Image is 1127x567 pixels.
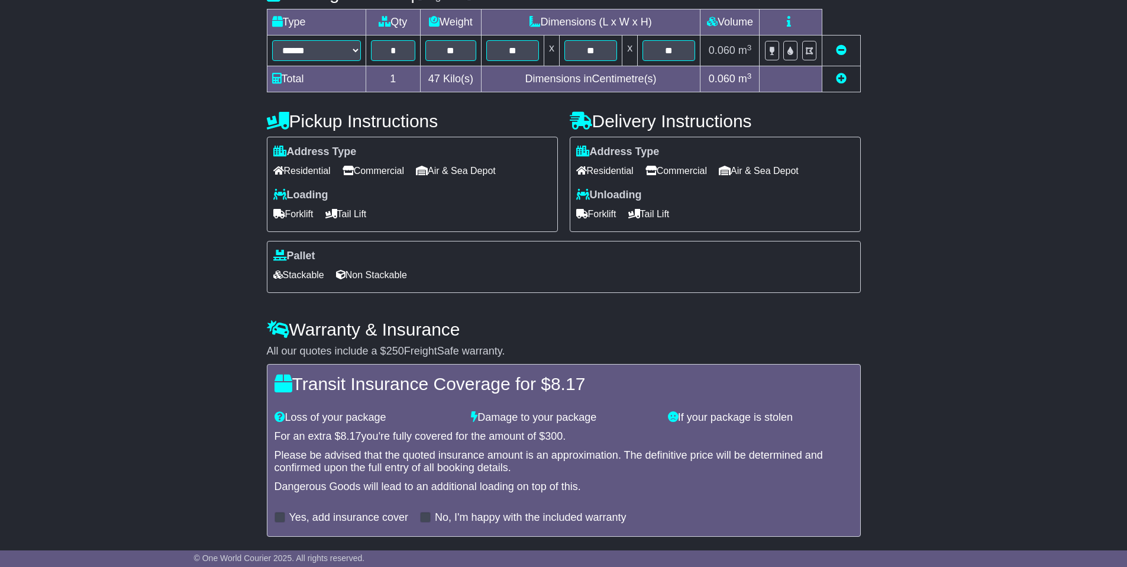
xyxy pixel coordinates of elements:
span: Forklift [273,205,314,223]
div: Loss of your package [269,411,466,424]
td: Type [267,9,366,36]
div: Dangerous Goods will lead to an additional loading on top of this. [275,481,853,494]
span: Forklift [576,205,616,223]
td: Kilo(s) [421,66,482,92]
td: Dimensions in Centimetre(s) [481,66,700,92]
a: Remove this item [836,44,847,56]
div: Please be advised that the quoted insurance amount is an approximation. The definitive price will... [275,449,853,475]
h4: Transit Insurance Coverage for $ [275,374,853,394]
td: Volume [700,9,760,36]
span: Non Stackable [336,266,407,284]
span: Tail Lift [628,205,670,223]
span: 8.17 [551,374,585,394]
span: 8.17 [341,430,361,442]
h4: Delivery Instructions [570,111,861,131]
td: Qty [366,9,421,36]
span: 0.060 [709,44,735,56]
div: If your package is stolen [662,411,859,424]
span: Residential [273,162,331,180]
label: No, I'm happy with the included warranty [435,511,627,524]
label: Pallet [273,250,315,263]
span: 300 [545,430,563,442]
sup: 3 [747,72,752,80]
span: Residential [576,162,634,180]
span: Air & Sea Depot [719,162,799,180]
label: Address Type [273,146,357,159]
span: m [738,44,752,56]
td: Total [267,66,366,92]
span: Commercial [343,162,404,180]
div: Damage to your package [465,411,662,424]
a: Add new item [836,73,847,85]
span: © One World Courier 2025. All rights reserved. [194,553,365,563]
td: 1 [366,66,421,92]
label: Loading [273,189,328,202]
div: All our quotes include a $ FreightSafe warranty. [267,345,861,358]
span: Air & Sea Depot [416,162,496,180]
span: m [738,73,752,85]
label: Yes, add insurance cover [289,511,408,524]
label: Unloading [576,189,642,202]
span: 0.060 [709,73,735,85]
span: Commercial [645,162,707,180]
label: Address Type [576,146,660,159]
td: x [622,36,638,66]
td: Dimensions (L x W x H) [481,9,700,36]
td: Weight [421,9,482,36]
div: For an extra $ you're fully covered for the amount of $ . [275,430,853,443]
span: 250 [386,345,404,357]
sup: 3 [747,43,752,52]
span: 47 [428,73,440,85]
h4: Pickup Instructions [267,111,558,131]
span: Stackable [273,266,324,284]
h4: Warranty & Insurance [267,320,861,339]
span: Tail Lift [325,205,367,223]
td: x [544,36,559,66]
